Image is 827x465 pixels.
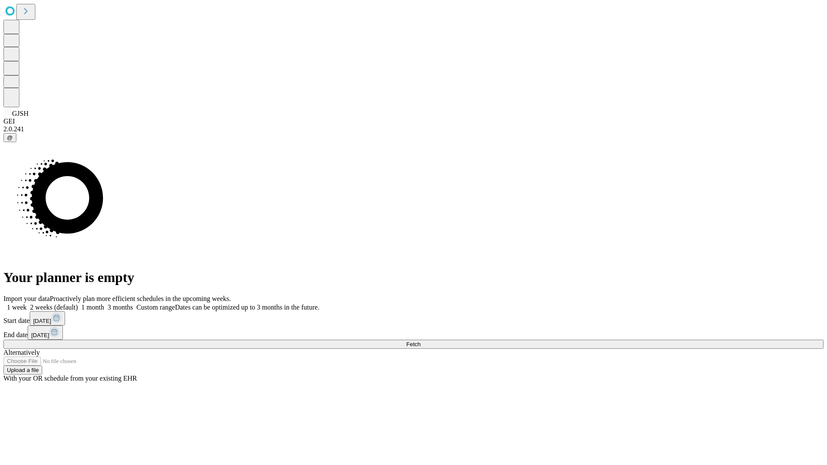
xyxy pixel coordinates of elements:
span: Alternatively [3,349,40,356]
span: Dates can be optimized up to 3 months in the future. [175,304,319,311]
span: Fetch [406,341,420,347]
button: [DATE] [30,311,65,325]
span: 1 month [81,304,104,311]
div: Start date [3,311,824,325]
span: 2 weeks (default) [30,304,78,311]
button: [DATE] [28,325,63,340]
span: Proactively plan more efficient schedules in the upcoming weeks. [50,295,231,302]
button: Upload a file [3,366,42,375]
span: 1 week [7,304,27,311]
h1: Your planner is empty [3,270,824,285]
span: 3 months [108,304,133,311]
div: End date [3,325,824,340]
span: [DATE] [33,318,51,324]
div: 2.0.241 [3,125,824,133]
button: @ [3,133,16,142]
button: Fetch [3,340,824,349]
span: [DATE] [31,332,49,338]
span: With your OR schedule from your existing EHR [3,375,137,382]
span: Custom range [137,304,175,311]
div: GEI [3,118,824,125]
span: @ [7,134,13,141]
span: GJSH [12,110,28,117]
span: Import your data [3,295,50,302]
